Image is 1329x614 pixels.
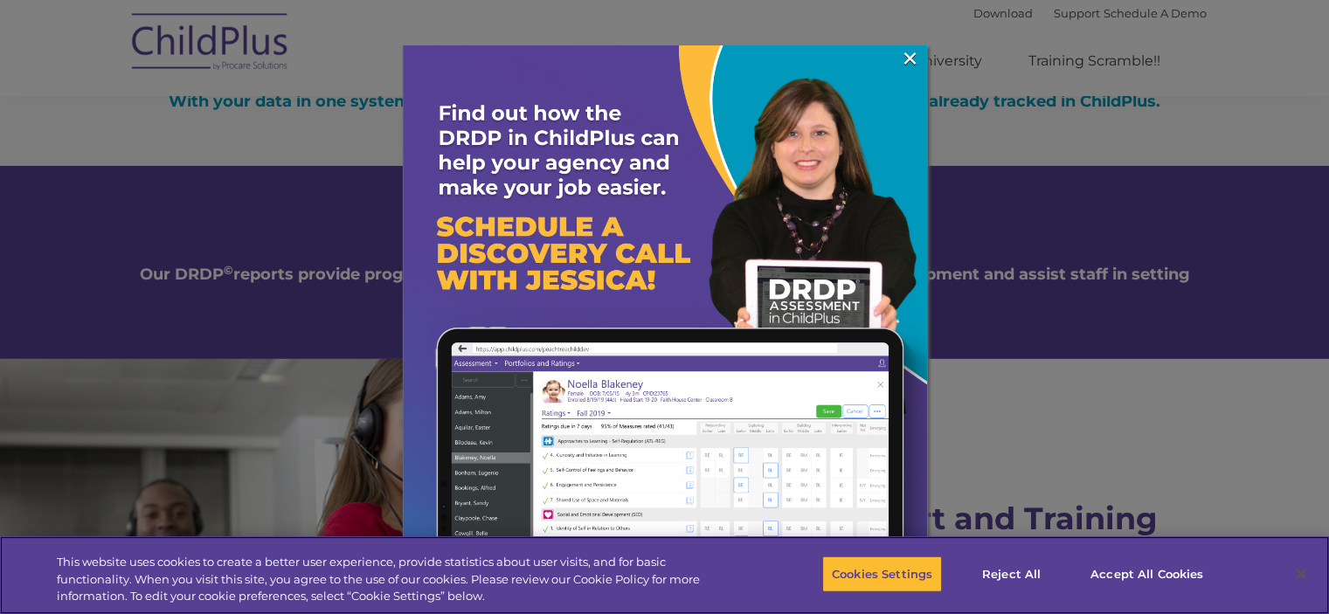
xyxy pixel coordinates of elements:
button: Cookies Settings [822,555,942,592]
div: This website uses cookies to create a better user experience, provide statistics about user visit... [57,554,731,605]
button: Accept All Cookies [1081,555,1213,592]
a: × [900,50,920,67]
button: Close [1282,555,1320,593]
button: Reject All [957,555,1066,592]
